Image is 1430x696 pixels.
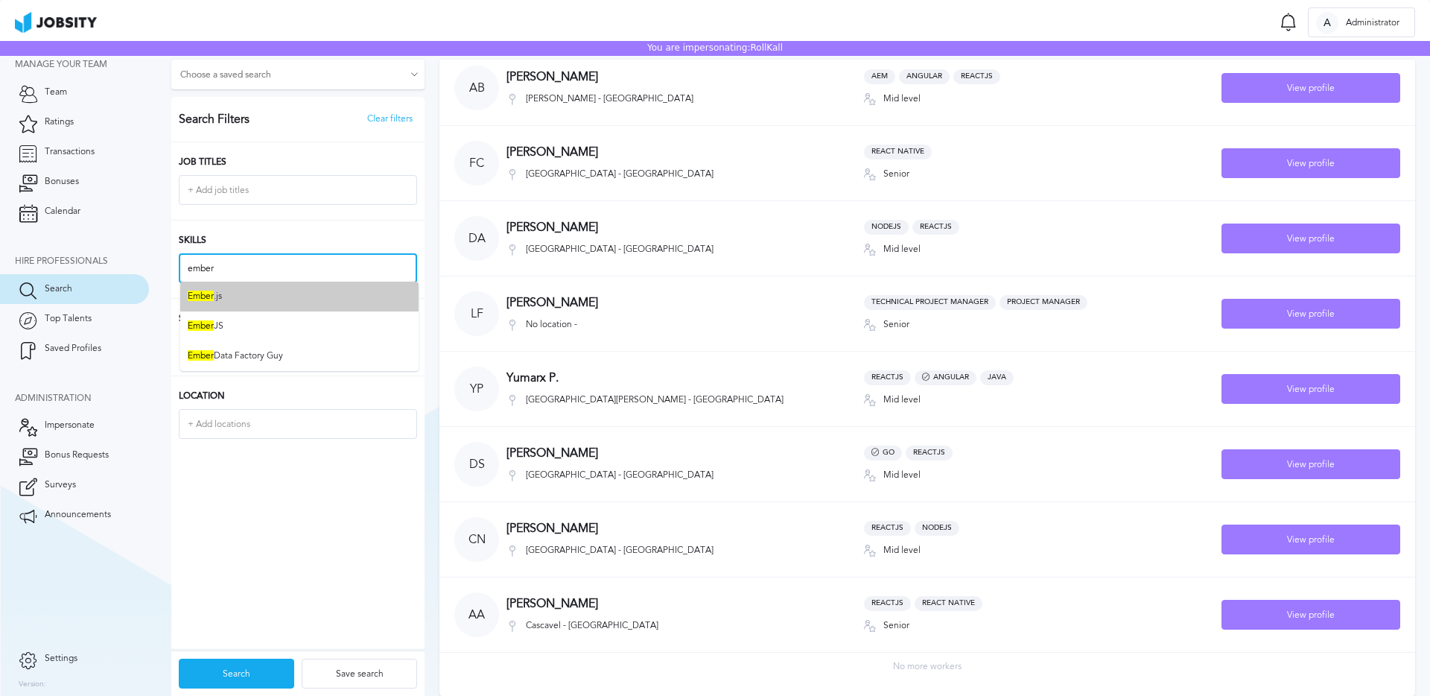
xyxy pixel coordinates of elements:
div: [GEOGRAPHIC_DATA] - [GEOGRAPHIC_DATA] [506,244,864,256]
button: Search [179,659,294,689]
input: Choose a saved search [171,60,425,89]
div: F C [454,141,499,186]
button: View profile [1221,73,1400,103]
div: A A [454,592,499,637]
h3: Seniority [179,314,417,324]
h3: [PERSON_NAME] [506,221,864,234]
span: ReactJS [912,220,959,235]
h3: [PERSON_NAME] [506,145,864,159]
span: Bonus Requests [45,450,109,461]
span: Settings [45,654,77,664]
input: + Add locations [180,411,416,437]
span: ReactJS [864,521,911,536]
span: JS [188,321,223,332]
label: Version: [19,680,46,689]
button: AAdministrator [1308,7,1415,37]
div: View profile [1222,74,1399,104]
span: .js [188,291,222,302]
div: View profile [1222,149,1399,179]
h3: Job Titles [179,157,417,168]
button: View profile [1221,374,1400,404]
span: Angular [899,69,950,84]
span: Senior [883,621,909,631]
span: Project Manager [1000,295,1087,310]
button: View profile [1221,525,1400,554]
span: Announcements [45,510,111,520]
div: [GEOGRAPHIC_DATA][PERSON_NAME] - [GEOGRAPHIC_DATA] [506,394,864,406]
input: + Add job titles [180,177,416,203]
p: No more workers [439,662,1415,672]
h3: Location [179,391,417,402]
div: D A [454,216,499,261]
span: Java [980,370,1014,385]
h3: Search Filters [179,113,250,126]
span: Ratings [45,117,74,127]
div: Save search [302,659,416,689]
div: Y P [454,367,499,411]
h3: [PERSON_NAME] [506,522,864,535]
span: ReactJS [953,69,1000,84]
span: ReactJS [864,370,911,385]
div: View profile [1222,601,1399,630]
div: [GEOGRAPHIC_DATA] - [GEOGRAPHIC_DATA] [506,469,864,481]
span: Senior [883,169,909,180]
div: A B [454,66,499,110]
span: NodeJS [915,521,959,536]
button: View profile [1221,224,1400,253]
h3: [PERSON_NAME] [506,70,864,83]
div: View profile [1222,224,1399,254]
div: View profile [1222,450,1399,480]
button: View profile [1221,148,1400,178]
span: Calendar [45,206,80,217]
mark: Ember [188,350,214,361]
div: C N [454,517,499,562]
button: View profile [1221,449,1400,479]
h3: Skills [179,235,417,246]
span: Mid level [883,470,921,481]
div: No location - [506,319,864,331]
h3: [PERSON_NAME] [506,446,864,460]
mark: Ember [188,320,214,331]
span: ReactJS [906,446,953,461]
button: View profile [1221,600,1400,630]
div: Manage your team [15,60,149,70]
div: D S [454,442,499,487]
span: Mid level [883,545,921,556]
span: GO [864,446,902,461]
h3: [PERSON_NAME] [506,597,864,610]
div: View profile [1222,525,1399,555]
div: A [1316,12,1338,34]
span: Top Talents [45,314,92,324]
span: Team [45,87,67,98]
span: Mid level [883,244,921,255]
span: ReactJS [864,596,911,611]
span: Transactions [45,147,95,157]
span: Bonuses [45,177,79,187]
span: Saved Profiles [45,344,101,354]
div: Hire Professionals [15,256,149,267]
span: NodeJS [864,220,909,235]
span: Surveys [45,480,76,490]
div: View profile [1222,375,1399,405]
span: AEM [864,69,895,84]
mark: Ember [188,291,214,301]
div: Search [179,659,293,689]
span: Technical Project Manager [864,295,996,310]
h3: [PERSON_NAME] [506,296,864,309]
input: + Add skills [180,255,416,282]
span: Search [45,284,72,294]
span: Mid level [883,395,921,405]
span: Impersonate [45,420,95,431]
img: ab4bad089aa723f57921c736e9817d99.png [15,12,97,33]
span: Data Factory Guy [188,351,283,361]
div: [GEOGRAPHIC_DATA] - [GEOGRAPHIC_DATA] [506,168,864,180]
span: React Native [915,596,982,611]
button: Save search [302,659,417,689]
div: [GEOGRAPHIC_DATA] - [GEOGRAPHIC_DATA] [506,545,864,557]
button: Clear filters [363,113,417,125]
h3: Yumarx P. [506,371,864,385]
div: L F [454,291,499,336]
span: React Native [864,145,932,159]
button: View profile [1221,299,1400,329]
span: Administrator [1338,18,1407,28]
